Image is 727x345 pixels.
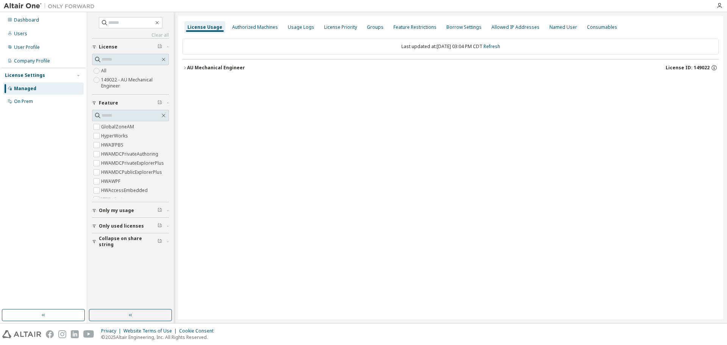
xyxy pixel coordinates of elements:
div: License Priority [324,24,357,30]
div: User Profile [14,44,40,50]
span: License ID: 149022 [666,65,710,71]
div: Borrow Settings [446,24,482,30]
img: linkedin.svg [71,330,79,338]
img: altair_logo.svg [2,330,41,338]
div: Company Profile [14,58,50,64]
div: License Usage [187,24,222,30]
div: AU Mechanical Engineer [187,65,245,71]
button: AU Mechanical EngineerLicense ID: 149022 [183,59,719,76]
div: Groups [367,24,384,30]
div: Users [14,31,27,37]
div: Authorized Machines [232,24,278,30]
img: youtube.svg [83,330,94,338]
label: HWAIFPBS [101,140,125,150]
div: Named User [549,24,577,30]
span: Only my usage [99,208,134,214]
div: Feature Restrictions [393,24,437,30]
label: HWAMDCPrivateAuthoring [101,150,160,159]
div: Managed [14,86,36,92]
span: Clear filter [158,223,162,229]
div: License Settings [5,72,45,78]
label: HWAMDCPrivateExplorerPlus [101,159,165,168]
span: Collapse on share string [99,236,158,248]
img: Altair One [4,2,98,10]
button: Feature [92,95,169,111]
label: GlobalZoneAM [101,122,136,131]
a: Refresh [484,43,500,50]
div: On Prem [14,98,33,105]
p: © 2025 Altair Engineering, Inc. All Rights Reserved. [101,334,218,340]
div: Cookie Consent [179,328,218,334]
div: Last updated at: [DATE] 03:04 PM CDT [183,39,719,55]
span: Clear filter [158,239,162,245]
label: HWAccessEmbedded [101,186,149,195]
img: instagram.svg [58,330,66,338]
label: HyperWorks [101,131,129,140]
label: 149022 - AU Mechanical Engineer [101,75,169,91]
div: Website Terms of Use [123,328,179,334]
img: facebook.svg [46,330,54,338]
button: Collapse on share string [92,233,169,250]
label: All [101,66,108,75]
label: HWActivate [101,195,127,204]
span: Feature [99,100,118,106]
button: Only used licenses [92,218,169,234]
label: HWAWPF [101,177,122,186]
div: Consumables [587,24,617,30]
a: Clear all [92,32,169,38]
button: License [92,39,169,55]
div: Usage Logs [288,24,314,30]
div: Dashboard [14,17,39,23]
label: HWAMDCPublicExplorerPlus [101,168,164,177]
div: Allowed IP Addresses [491,24,540,30]
span: Clear filter [158,100,162,106]
button: Only my usage [92,202,169,219]
span: Only used licenses [99,223,144,229]
span: License [99,44,117,50]
span: Clear filter [158,44,162,50]
div: Privacy [101,328,123,334]
span: Clear filter [158,208,162,214]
